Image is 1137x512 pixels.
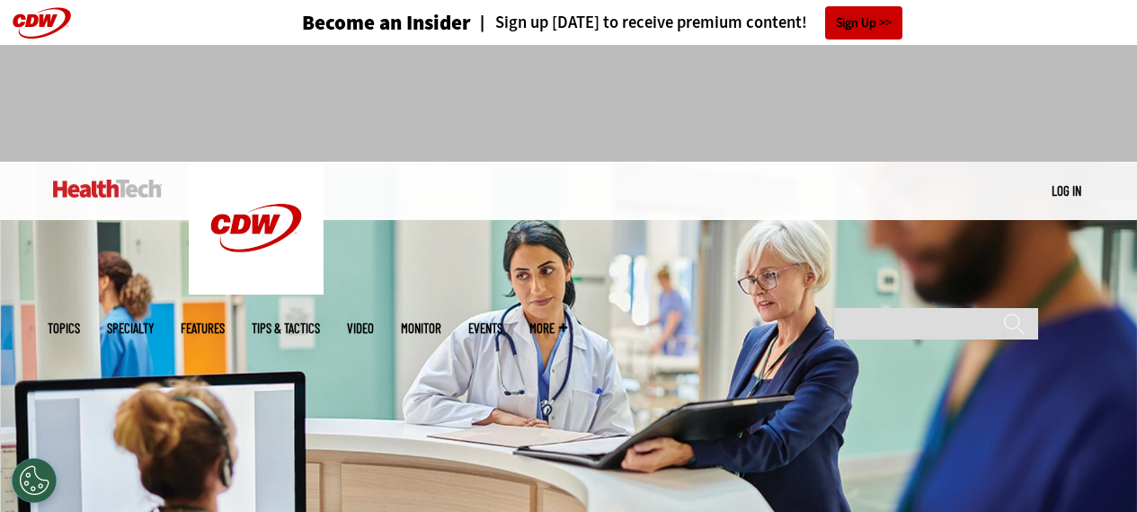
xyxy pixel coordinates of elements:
[529,322,567,335] span: More
[1052,182,1081,199] a: Log in
[12,458,57,503] div: Cookies Settings
[242,63,896,144] iframe: advertisement
[1052,181,1081,200] div: User menu
[252,322,320,335] a: Tips & Tactics
[12,458,57,503] button: Open Preferences
[53,180,162,198] img: Home
[189,162,324,295] img: Home
[107,322,154,335] span: Specialty
[235,13,471,33] a: Become an Insider
[401,322,441,335] a: MonITor
[48,322,80,335] span: Topics
[181,322,225,335] a: Features
[347,322,374,335] a: Video
[302,13,471,33] h3: Become an Insider
[189,280,324,299] a: CDW
[468,322,502,335] a: Events
[471,14,807,31] a: Sign up [DATE] to receive premium content!
[825,6,902,40] a: Sign Up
